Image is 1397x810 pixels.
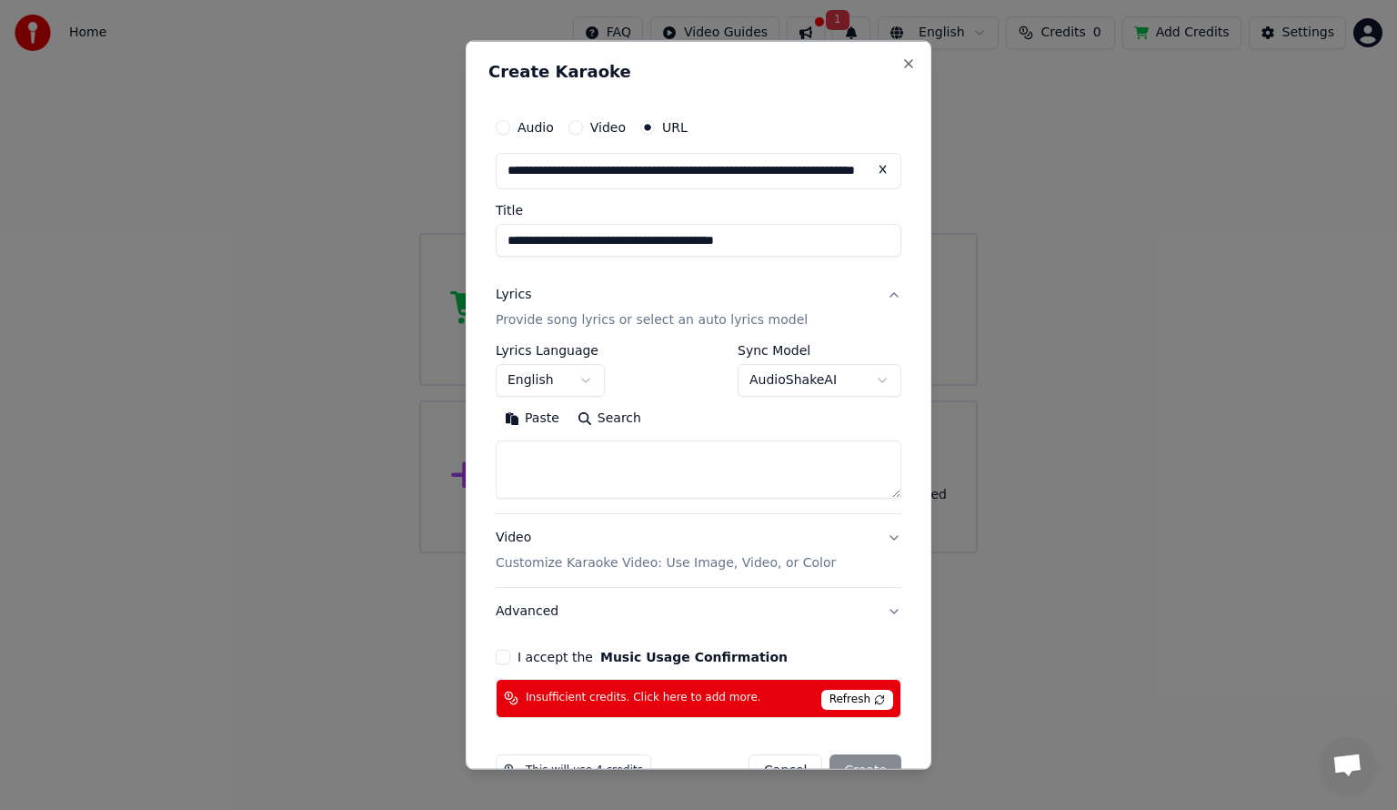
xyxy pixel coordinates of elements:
div: Video [496,528,836,572]
span: Refresh [821,689,893,709]
button: Advanced [496,587,901,634]
label: I accept the [518,650,788,663]
label: Video [590,121,626,134]
p: Provide song lyrics or select an auto lyrics model [496,310,808,329]
label: Audio [518,121,554,134]
button: LyricsProvide song lyrics or select an auto lyrics model [496,271,901,344]
label: Title [496,204,901,217]
div: Lyrics [496,286,531,304]
button: I accept the [600,650,788,663]
h2: Create Karaoke [488,64,909,80]
button: Cancel [749,754,822,786]
span: This will use 4 credits [526,763,643,777]
span: Insufficient credits. Click here to add more. [526,691,761,705]
label: URL [662,121,688,134]
button: Search [568,403,650,432]
button: Paste [496,403,568,432]
button: VideoCustomize Karaoke Video: Use Image, Video, or Color [496,513,901,586]
label: Sync Model [738,343,901,356]
label: Lyrics Language [496,343,605,356]
p: Customize Karaoke Video: Use Image, Video, or Color [496,553,836,572]
div: LyricsProvide song lyrics or select an auto lyrics model [496,343,901,512]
